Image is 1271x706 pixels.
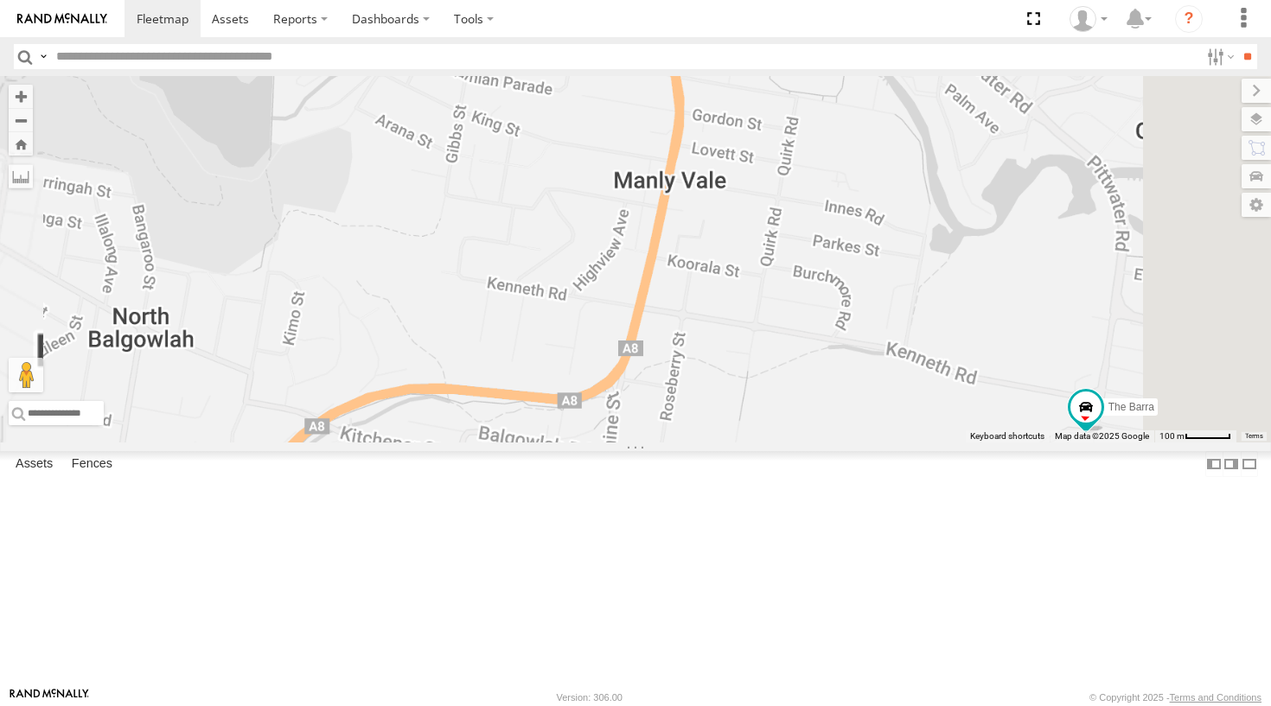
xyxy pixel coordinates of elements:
[9,164,33,188] label: Measure
[9,85,33,108] button: Zoom in
[9,358,43,392] button: Drag Pegman onto the map to open Street View
[1245,433,1263,440] a: Terms (opens in new tab)
[1223,451,1240,476] label: Dock Summary Table to the Right
[1175,5,1203,33] i: ?
[1200,44,1237,69] label: Search Filter Options
[1242,193,1271,217] label: Map Settings
[9,132,33,156] button: Zoom Home
[36,44,50,69] label: Search Query
[557,692,623,703] div: Version: 306.00
[10,689,89,706] a: Visit our Website
[17,13,107,25] img: rand-logo.svg
[9,108,33,132] button: Zoom out
[1089,692,1261,703] div: © Copyright 2025 -
[63,452,121,476] label: Fences
[1241,451,1258,476] label: Hide Summary Table
[1159,431,1185,441] span: 100 m
[7,452,61,476] label: Assets
[1108,401,1154,413] span: The Barra
[1063,6,1114,32] div: myBins Admin
[1055,431,1149,441] span: Map data ©2025 Google
[1205,451,1223,476] label: Dock Summary Table to the Left
[1170,692,1261,703] a: Terms and Conditions
[1154,430,1236,442] button: Map scale: 100 m per 50 pixels
[970,430,1044,442] button: Keyboard shortcuts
